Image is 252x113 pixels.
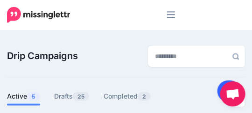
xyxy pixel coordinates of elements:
[7,7,70,23] img: Missinglettr
[54,91,90,102] a: Drafts25
[104,91,151,102] a: Completed2
[7,51,78,61] span: Drip Campaigns
[73,92,89,101] span: 25
[232,53,239,60] img: search-grey-6.png
[7,91,40,102] a: Active5
[220,81,245,106] a: Open chat
[152,8,175,22] button: Menu
[27,92,40,101] span: 5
